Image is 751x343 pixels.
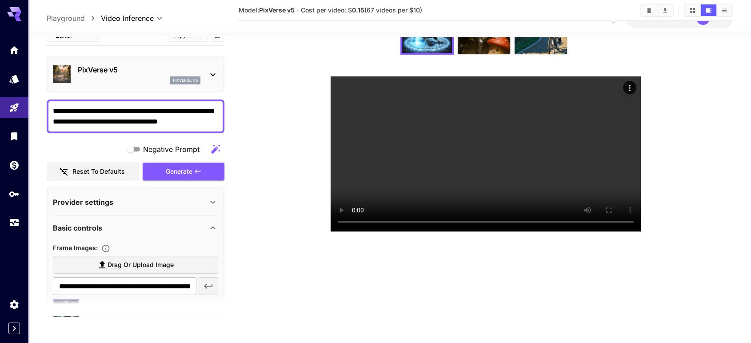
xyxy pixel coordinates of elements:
[47,13,101,24] nav: breadcrumb
[9,44,20,56] div: Home
[47,13,85,24] a: Playground
[8,323,20,334] button: Expand sidebar
[259,6,295,14] b: PixVerse v5
[166,166,192,177] span: Generate
[9,188,20,199] div: API Keys
[53,61,218,88] div: PixVerse v5pixverse_v5
[9,299,20,310] div: Settings
[108,259,174,270] span: Drag or upload image
[53,244,98,251] span: Frame Images :
[657,4,673,16] button: Download All
[53,255,218,274] label: Drag or upload image
[685,4,700,16] button: Show videos in grid view
[53,223,102,233] p: Basic controls
[9,131,20,142] div: Library
[9,160,20,171] div: Wallet
[98,244,114,253] button: Upload frame images.
[101,13,154,24] span: Video Inference
[143,163,224,181] button: Generate
[623,81,636,94] div: Actions
[173,77,198,84] p: pixverse_v5
[9,73,20,84] div: Models
[640,4,674,17] div: Clear videosDownload All
[716,4,732,16] button: Show videos in list view
[701,4,716,16] button: Show videos in video view
[352,6,364,14] b: 0.15
[143,144,200,155] span: Negative Prompt
[53,196,113,207] p: Provider settings
[9,102,20,113] div: Playground
[239,6,295,14] span: Model:
[684,4,733,17] div: Show videos in grid viewShow videos in video viewShow videos in list view
[301,6,422,14] span: Cost per video: $ (67 videos per $10)
[635,15,658,22] span: $20.05
[47,163,139,181] button: Reset to defaults
[658,15,689,22] span: credits left
[53,217,218,239] div: Basic controls
[78,64,200,75] p: PixVerse v5
[9,217,20,228] div: Usage
[296,5,299,16] p: ·
[641,4,657,16] button: Clear videos
[53,191,218,212] div: Provider settings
